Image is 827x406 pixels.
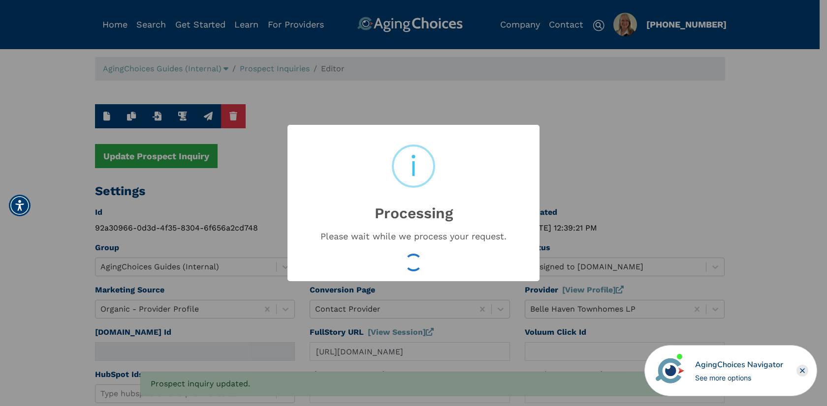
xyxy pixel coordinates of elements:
[9,195,31,216] div: Accessibility Menu
[796,365,808,377] div: Close
[287,193,540,222] h2: Processing
[302,231,525,241] div: Please wait while we process your request.
[695,373,783,383] div: See more options
[410,146,417,186] div: i
[695,359,783,371] div: AgingChoices Navigator
[653,354,687,387] img: avatar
